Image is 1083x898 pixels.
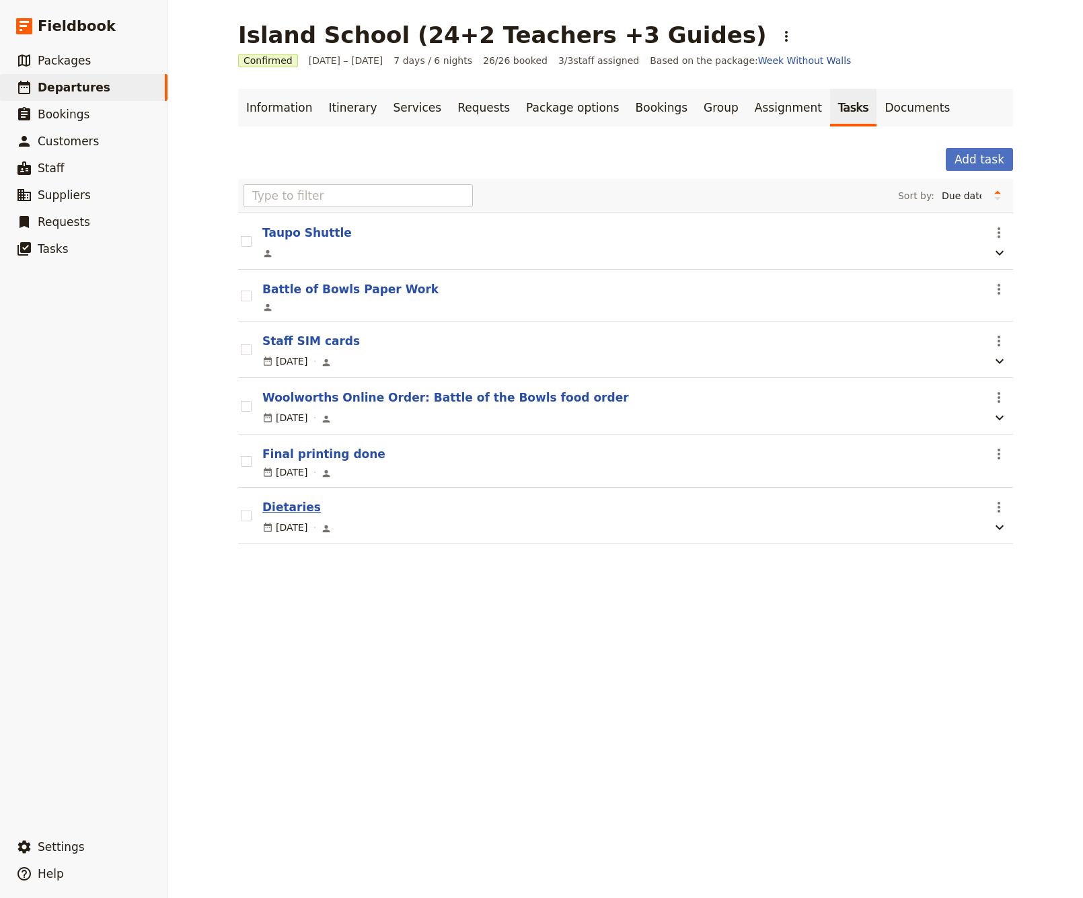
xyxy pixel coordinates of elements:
[276,411,307,424] span: [DATE]
[987,221,1010,244] button: Actions
[238,22,767,48] h1: Island School (24+2 Teachers +3 Guides)
[936,186,987,206] select: Sort by:
[38,215,90,229] span: Requests
[758,55,852,66] a: Week Without Walls
[483,54,548,67] span: 26/26 booked
[38,54,91,67] span: Packages
[775,25,798,48] button: Actions
[262,333,360,349] button: Staff SIM cards
[747,89,830,126] a: Assignment
[238,89,320,126] a: Information
[987,330,1010,352] button: Actions
[38,135,99,148] span: Customers
[38,16,116,36] span: Fieldbook
[876,89,958,126] a: Documents
[276,354,307,368] span: [DATE]
[558,54,639,67] span: 3 / 3 staff assigned
[244,184,473,207] input: Type to filter
[262,499,321,515] button: Dietaries
[262,281,439,297] button: Battle of Bowls Paper Work
[696,89,747,126] a: Group
[262,225,352,241] button: Taupo Shuttle
[898,189,934,202] span: Sort by:
[309,54,383,67] span: [DATE] – [DATE]
[394,54,472,67] span: 7 days / 6 nights
[38,108,89,121] span: Bookings
[276,465,307,479] span: [DATE]
[38,188,91,202] span: Suppliers
[628,89,696,126] a: Bookings
[650,54,851,67] span: Based on the package:
[320,89,385,126] a: Itinerary
[449,89,518,126] a: Requests
[38,840,85,854] span: Settings
[987,386,1010,409] button: Actions
[987,278,1010,301] button: Actions
[262,446,385,462] button: Final printing done
[518,89,627,126] a: Package options
[987,443,1010,465] button: Actions
[262,389,629,406] button: Woolworths Online Order: Battle of the Bowls food order
[830,89,877,126] a: Tasks
[38,242,69,256] span: Tasks
[38,81,110,94] span: Departures
[38,867,64,881] span: Help
[987,186,1008,206] button: Change sort direction
[385,89,450,126] a: Services
[38,161,65,175] span: Staff
[238,54,298,67] span: Confirmed
[946,148,1013,171] button: Add task
[987,496,1010,519] button: Actions
[276,521,307,534] span: [DATE]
